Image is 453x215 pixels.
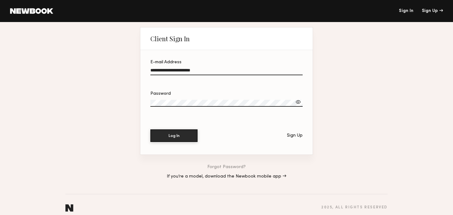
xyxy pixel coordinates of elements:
[207,165,246,169] a: Forgot Password?
[399,9,413,13] a: Sign In
[150,100,303,107] input: Password
[150,35,190,42] div: Client Sign In
[150,92,303,96] div: Password
[150,60,303,65] div: E-mail Address
[287,133,303,138] div: Sign Up
[321,206,388,210] div: 2025 , all rights reserved
[422,9,443,13] div: Sign Up
[167,174,286,179] a: If you’re a model, download the Newbook mobile app →
[150,129,198,142] button: Log In
[150,68,303,75] input: E-mail Address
